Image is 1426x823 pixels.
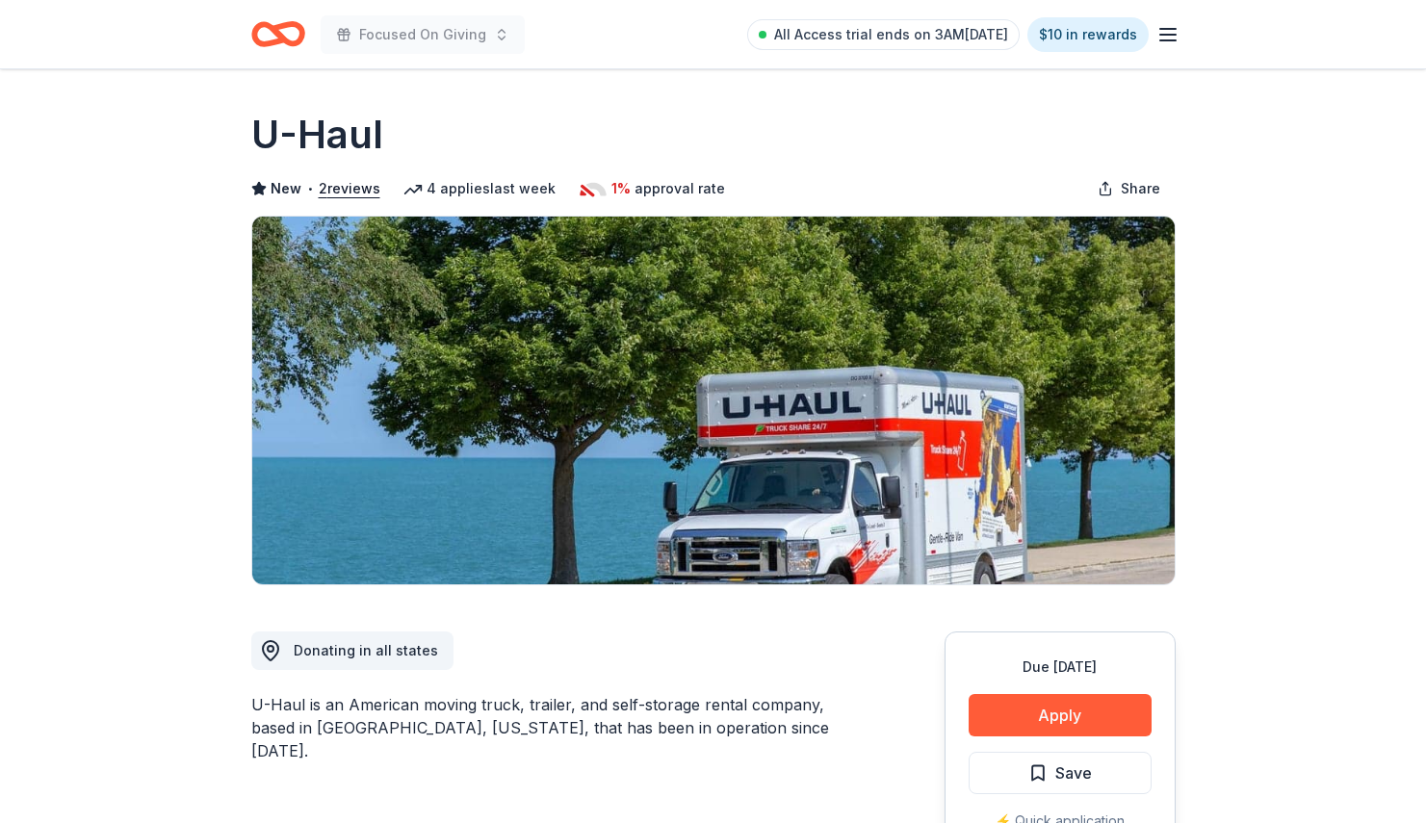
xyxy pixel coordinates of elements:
[1055,760,1092,785] span: Save
[251,12,305,57] a: Home
[1082,169,1176,208] button: Share
[321,15,525,54] button: Focused On Giving
[969,656,1152,679] div: Due [DATE]
[1121,177,1160,200] span: Share
[271,177,301,200] span: New
[403,177,556,200] div: 4 applies last week
[251,693,852,762] div: U-Haul is an American moving truck, trailer, and self-storage rental company, based in [GEOGRAPHI...
[306,181,313,196] span: •
[969,694,1152,736] button: Apply
[969,752,1152,794] button: Save
[611,177,631,200] span: 1%
[635,177,725,200] span: approval rate
[251,108,383,162] h1: U-Haul
[1027,17,1149,52] a: $10 in rewards
[252,217,1175,584] img: Image for U-Haul
[747,19,1020,50] a: All Access trial ends on 3AM[DATE]
[294,642,438,658] span: Donating in all states
[319,177,380,200] button: 2reviews
[774,23,1008,46] span: All Access trial ends on 3AM[DATE]
[359,23,486,46] span: Focused On Giving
